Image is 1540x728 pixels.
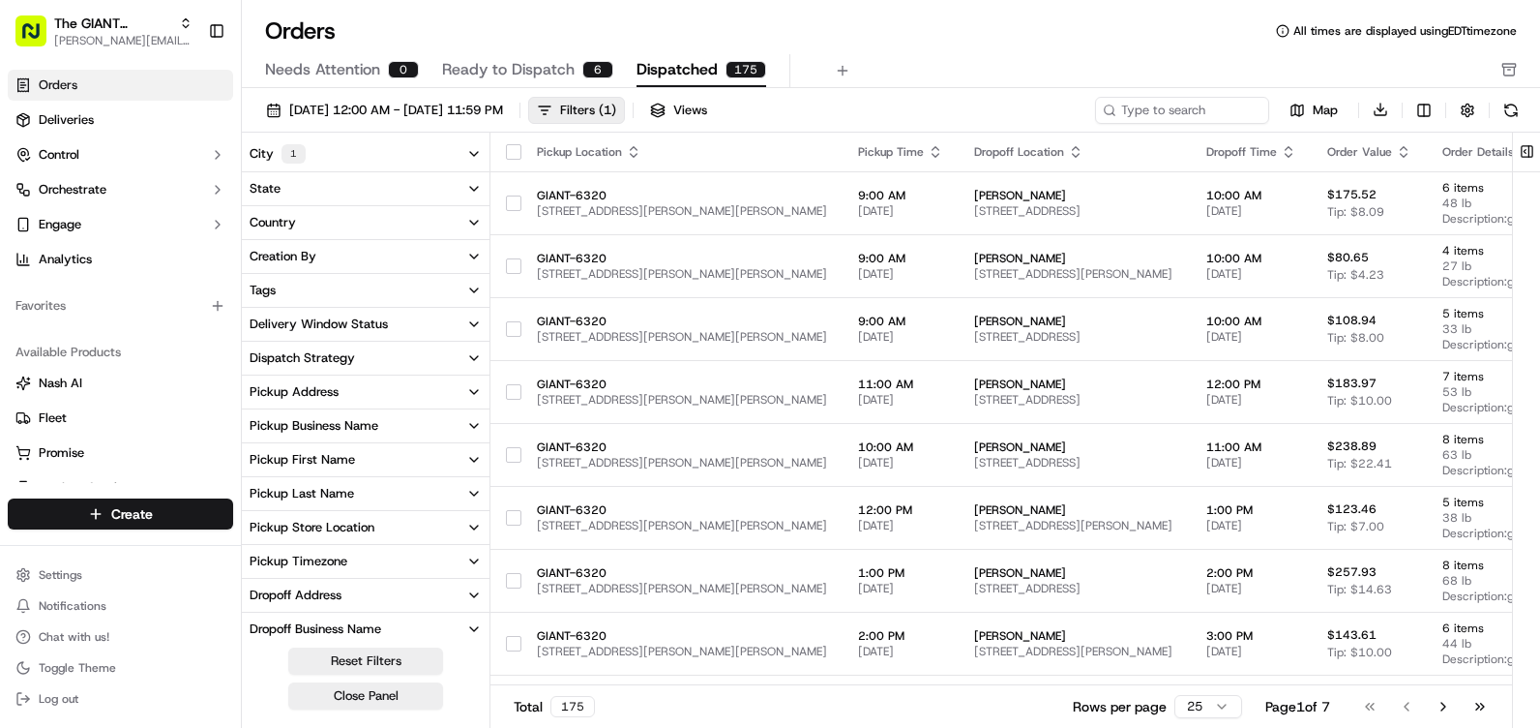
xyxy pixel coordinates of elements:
[281,144,306,164] div: 1
[1313,102,1338,119] span: Map
[39,629,109,645] span: Chat with us!
[39,375,82,392] span: Nash AI
[8,561,233,589] button: Settings
[8,472,233,503] button: Product Catalog
[15,409,225,427] a: Fleet
[15,375,225,392] a: Nash AI
[537,203,827,219] span: [STREET_ADDRESS][PERSON_NAME][PERSON_NAME]
[858,628,943,644] span: 2:00 PM
[242,206,489,239] button: Country
[1206,329,1296,345] span: [DATE]
[136,427,234,442] a: Powered byPylon
[39,76,77,94] span: Orders
[8,337,233,368] div: Available Products
[1073,697,1167,716] p: Rows per page
[265,58,380,81] span: Needs Attention
[242,240,489,273] button: Creation By
[183,380,311,400] span: API Documentation
[974,628,1175,644] span: [PERSON_NAME]
[39,181,106,198] span: Orchestrate
[54,33,192,48] span: [PERSON_NAME][EMAIL_ADDRESS][PERSON_NAME][DOMAIN_NAME]
[974,144,1175,160] div: Dropoff Location
[87,204,266,220] div: We're available if you need us!
[1327,645,1392,660] span: Tip: $10.00
[242,579,489,612] button: Dropoff Address
[1206,628,1296,644] span: 3:00 PM
[858,314,943,329] span: 9:00 AM
[8,70,233,101] a: Orders
[1206,502,1296,518] span: 1:00 PM
[858,518,943,533] span: [DATE]
[8,592,233,620] button: Notifications
[1327,439,1377,454] span: $238.89
[1327,376,1377,391] span: $183.97
[974,188,1175,203] span: [PERSON_NAME]
[1206,266,1296,282] span: [DATE]
[974,251,1175,266] span: [PERSON_NAME]
[537,392,827,408] span: [STREET_ADDRESS][PERSON_NAME][PERSON_NAME]
[1206,455,1296,470] span: [DATE]
[974,440,1175,455] span: [PERSON_NAME]
[242,477,489,510] button: Pickup Last Name
[537,144,827,160] div: Pickup Location
[1206,251,1296,266] span: 10:00 AM
[1206,377,1296,392] span: 12:00 PM
[54,14,171,33] button: The GIANT Company
[250,553,347,570] div: Pickup Timezone
[1206,440,1296,455] span: 11:00 AM
[673,102,707,119] span: Views
[19,185,54,220] img: 1736555255976-a54dd68f-1ca7-489b-9aae-adbdc363a1c4
[537,502,827,518] span: GIANT-6320
[250,214,296,231] div: Country
[1327,501,1377,517] span: $123.46
[858,644,943,659] span: [DATE]
[192,428,234,442] span: Pylon
[1206,565,1296,581] span: 2:00 PM
[242,308,489,341] button: Delivery Window Status
[242,342,489,375] button: Dispatch Strategy
[1206,188,1296,203] span: 10:00 AM
[537,251,827,266] span: GIANT-6320
[8,105,233,136] a: Deliveries
[242,409,489,442] button: Pickup Business Name
[1327,330,1384,346] span: Tip: $8.00
[1327,204,1384,220] span: Tip: $8.09
[1327,564,1377,580] span: $257.93
[974,329,1175,345] span: [STREET_ADDRESS]
[41,185,75,220] img: 8016278978528_b943e370aa5ada12b00a_72.png
[39,111,94,129] span: Deliveries
[641,97,716,124] button: Views
[242,545,489,578] button: Pickup Timezone
[8,290,233,321] div: Favorites
[537,314,827,329] span: GIANT-6320
[974,518,1175,533] span: [STREET_ADDRESS][PERSON_NAME]
[15,444,225,462] a: Promise
[87,185,317,204] div: Start new chat
[8,403,233,434] button: Fleet
[974,392,1175,408] span: [STREET_ADDRESS]
[1206,644,1296,659] span: [DATE]
[550,696,595,717] div: 175
[537,628,827,644] span: GIANT-6320
[8,368,233,399] button: Nash AI
[1095,97,1269,124] input: Type to search
[599,102,616,119] span: ( 1 )
[39,691,78,707] span: Log out
[1265,697,1330,716] div: Page 1 of 7
[39,444,84,462] span: Promise
[537,377,827,392] span: GIANT-6320
[1206,392,1296,408] span: [DATE]
[858,251,943,266] span: 9:00 AM
[250,282,276,299] div: Tags
[537,266,827,282] span: [STREET_ADDRESS][PERSON_NAME][PERSON_NAME]
[8,685,233,713] button: Log out
[265,15,336,46] h1: Orders
[974,502,1175,518] span: [PERSON_NAME]
[1497,97,1525,124] button: Refresh
[8,499,233,530] button: Create
[250,144,306,164] div: City
[537,644,827,659] span: [STREET_ADDRESS][PERSON_NAME][PERSON_NAME]
[974,377,1175,392] span: [PERSON_NAME]
[300,248,352,271] button: See all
